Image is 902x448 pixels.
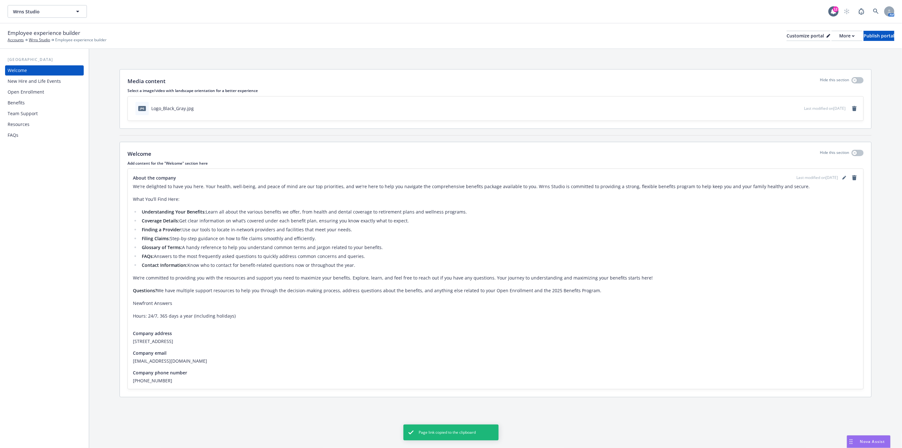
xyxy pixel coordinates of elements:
a: Wrns Studio [29,37,50,43]
li: Get clear information on what’s covered under each benefit plan, ensuring you know exactly what t... [140,217,858,225]
a: FAQs [5,130,84,140]
a: Search [870,5,882,18]
div: Benefits [8,98,25,108]
a: Start snowing [840,5,853,18]
li: Know who to contact for benefit-related questions now or throughout the year. [140,261,858,269]
p: Hide this section [820,77,849,85]
button: preview file [796,105,801,112]
div: Open Enrollment [8,87,44,97]
p: We're delighted to have you here. Your health, well-being, and peace of mind are our top prioriti... [133,183,858,190]
div: Drag to move [847,436,855,448]
button: Wrns Studio [8,5,87,18]
a: New Hire and Life Events [5,76,84,86]
span: Nova Assist [860,439,885,444]
p: Newfront Answers [133,300,858,307]
strong: Questions? [133,287,157,293]
a: remove [851,105,858,112]
span: Company address [133,330,172,337]
p: Select a image/video with landscape orientation for a better experience [127,88,864,93]
div: 12 [833,6,839,12]
span: Employee experience builder [8,29,80,37]
span: Last modified on [DATE] [804,106,846,111]
strong: FAQs: [142,253,154,259]
div: More [839,31,855,41]
a: editPencil [840,174,848,181]
a: Welcome [5,65,84,76]
p: Add content for the "Welcome" section here [127,161,864,166]
strong: Understanding Your Benefits: [142,209,206,215]
span: Company email [133,350,167,356]
div: Team Support [8,109,38,119]
a: Report a Bug [855,5,868,18]
div: Logo_Black_Gray.jpg [151,105,194,112]
p: We’re committed to providing you with the resources and support you need to maximize your benefit... [133,274,858,282]
button: Nova Assist [847,435,891,448]
button: Publish portal [864,31,894,41]
span: [STREET_ADDRESS] [133,338,858,345]
span: About the company [133,175,176,181]
button: More [832,31,862,41]
span: Last modified on [DATE] [796,175,838,181]
span: Page link copied to the clipboard [419,430,476,435]
div: Resources [8,119,29,129]
div: New Hire and Life Events [8,76,61,86]
a: Benefits [5,98,84,108]
button: download file [786,105,791,112]
li: Step-by-step guidance on how to file claims smoothly and efficiently. [140,235,858,242]
p: We have multiple support resources to help you through the decision-making process, address quest... [133,287,858,294]
span: Company phone number [133,369,187,376]
li: Learn all about the various benefits we offer, from health and dental coverage to retirement plan... [140,208,858,216]
button: Customize portal [787,31,830,41]
span: Employee experience builder [55,37,107,43]
div: [GEOGRAPHIC_DATA] [5,56,84,63]
p: What You’ll Find Here: [133,195,858,203]
strong: Coverage Details: [142,218,179,224]
p: Media content [127,77,166,85]
div: FAQs [8,130,18,140]
p: Hours: 24/7, 365 days a year (including holidays)​ [133,312,858,320]
a: Accounts [8,37,24,43]
span: jpg [138,106,146,111]
strong: Finding a Provider: [142,227,182,233]
span: [EMAIL_ADDRESS][DOMAIN_NAME] [133,358,858,364]
strong: Contact Information: [142,262,187,268]
a: Team Support [5,109,84,119]
li: A handy reference to help you understand common terms and jargon related to your benefits. [140,244,858,251]
p: Welcome [127,150,151,158]
li: Answers to the most frequently asked questions to quickly address common concerns and queries. [140,253,858,260]
a: Open Enrollment [5,87,84,97]
div: Welcome [8,65,27,76]
span: Wrns Studio [13,8,68,15]
li: Use our tools to locate in-network providers and facilities that meet your needs. [140,226,858,234]
p: Hide this section [820,150,849,158]
a: Resources [5,119,84,129]
a: remove [851,174,858,181]
strong: Filing Claims: [142,235,170,241]
span: [PHONE_NUMBER] [133,377,858,384]
strong: Glossary of Terms: [142,244,182,250]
